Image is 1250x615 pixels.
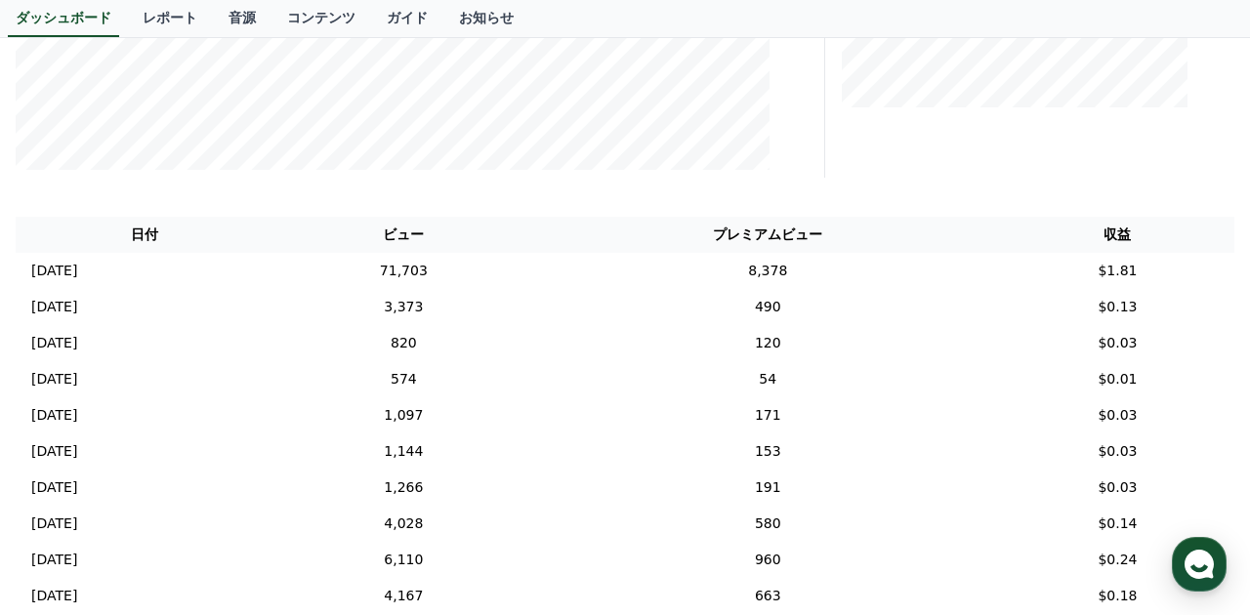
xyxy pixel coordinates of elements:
td: $0.24 [1001,542,1234,578]
p: [DATE] [31,297,77,317]
td: 820 [272,325,535,361]
td: $0.13 [1001,289,1234,325]
a: 設定 [252,453,375,502]
th: 日付 [16,217,272,253]
td: $0.18 [1001,578,1234,614]
p: [DATE] [31,333,77,353]
td: 3,373 [272,289,535,325]
p: [DATE] [31,513,77,534]
td: 580 [535,506,1001,542]
span: チャット [167,483,214,499]
p: [DATE] [31,586,77,606]
p: [DATE] [31,261,77,281]
td: 960 [535,542,1001,578]
p: [DATE] [31,550,77,570]
p: [DATE] [31,441,77,462]
td: 663 [535,578,1001,614]
td: $0.03 [1001,433,1234,470]
a: ホーム [6,453,129,502]
td: 1,266 [272,470,535,506]
span: 設定 [302,482,325,498]
th: ビュー [272,217,535,253]
p: [DATE] [31,405,77,426]
p: [DATE] [31,477,77,498]
td: 54 [535,361,1001,397]
td: 153 [535,433,1001,470]
td: 71,703 [272,253,535,289]
td: 8,378 [535,253,1001,289]
td: 6,110 [272,542,535,578]
td: $0.03 [1001,470,1234,506]
span: ホーム [50,482,85,498]
th: プレミアムビュー [535,217,1001,253]
a: チャット [129,453,252,502]
td: $0.01 [1001,361,1234,397]
td: 1,097 [272,397,535,433]
td: $0.03 [1001,397,1234,433]
td: 191 [535,470,1001,506]
td: $1.81 [1001,253,1234,289]
td: $0.03 [1001,325,1234,361]
td: $0.14 [1001,506,1234,542]
td: 4,167 [272,578,535,614]
td: 171 [535,397,1001,433]
th: 収益 [1001,217,1234,253]
td: 1,144 [272,433,535,470]
td: 120 [535,325,1001,361]
td: 490 [535,289,1001,325]
td: 574 [272,361,535,397]
p: [DATE] [31,369,77,389]
td: 4,028 [272,506,535,542]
